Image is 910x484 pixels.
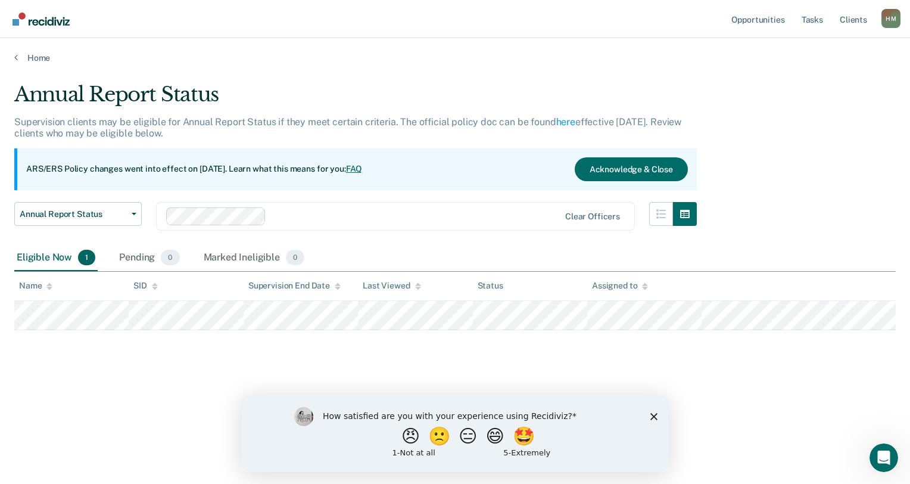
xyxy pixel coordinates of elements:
span: 0 [286,250,304,265]
img: Recidiviz [13,13,70,26]
button: Acknowledge & Close [575,157,688,181]
a: here [556,116,575,128]
button: Profile dropdown button [881,9,900,28]
span: 1 [78,250,95,265]
p: ARS/ERS Policy changes went into effect on [DATE]. Learn what this means for you: [26,163,362,175]
span: 0 [161,250,179,265]
iframe: Survey by Kim from Recidiviz [242,395,668,472]
div: Status [478,281,503,291]
div: Assigned to [592,281,648,291]
button: Annual Report Status [14,202,142,226]
p: Supervision clients may be eligible for Annual Report Status if they meet certain criteria. The o... [14,116,681,139]
div: Supervision End Date [248,281,341,291]
div: Marked Ineligible0 [201,245,307,271]
a: FAQ [346,164,363,173]
div: Eligible Now1 [14,245,98,271]
div: SID [133,281,158,291]
div: Last Viewed [363,281,420,291]
a: Home [14,52,896,63]
div: H M [881,9,900,28]
iframe: Intercom live chat [870,443,898,472]
div: Pending0 [117,245,182,271]
div: Annual Report Status [14,82,697,116]
div: Name [19,281,52,291]
span: Annual Report Status [20,209,127,219]
div: Clear officers [565,212,620,222]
